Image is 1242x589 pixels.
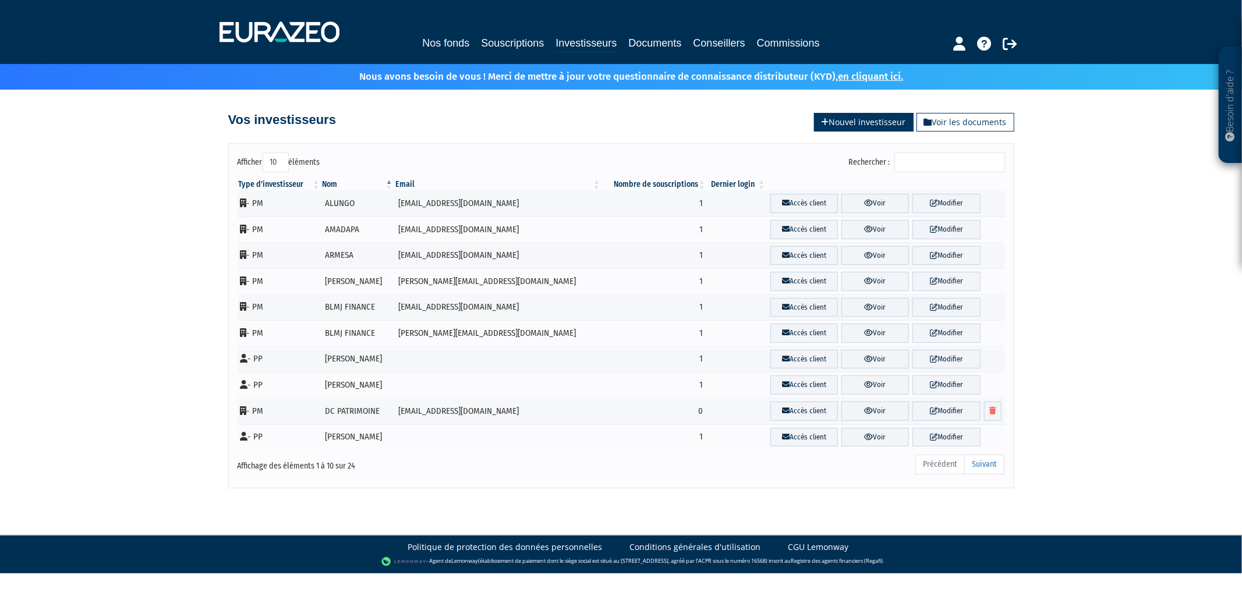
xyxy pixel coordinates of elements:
td: ARMESA [321,243,394,269]
a: Voir [841,402,909,421]
a: Modifier [912,350,980,369]
a: Accès client [770,194,838,213]
td: 1 [601,268,707,294]
a: Voir les documents [917,113,1014,132]
td: - PM [238,294,321,321]
div: Affichage des éléments 1 à 10 sur 24 [238,453,547,472]
td: [EMAIL_ADDRESS][DOMAIN_NAME] [394,294,601,321]
a: Commissions [757,35,820,51]
td: 1 [601,346,707,372]
td: - PP [238,346,321,372]
a: Accès client [770,246,838,265]
td: - PM [238,243,321,269]
td: [PERSON_NAME][EMAIL_ADDRESS][DOMAIN_NAME] [394,320,601,346]
input: Rechercher : [894,152,1005,172]
a: Voir [841,272,909,291]
a: Accès client [770,220,838,239]
td: [EMAIL_ADDRESS][DOMAIN_NAME] [394,217,601,243]
th: Nombre de souscriptions : activer pour trier la colonne par ordre croissant [601,179,707,190]
td: [EMAIL_ADDRESS][DOMAIN_NAME] [394,190,601,217]
a: Modifier [912,428,980,447]
a: Souscriptions [481,35,544,51]
a: Modifier [912,375,980,395]
td: 1 [601,217,707,243]
td: 1 [601,320,707,346]
img: logo-lemonway.png [381,556,426,567]
a: Voir [841,324,909,343]
td: - PM [238,268,321,294]
td: 1 [601,294,707,321]
a: Modifier [912,402,980,421]
a: Registre des agents financiers (Regafi) [791,558,883,565]
td: BLMJ FINANCE [321,294,394,321]
a: Modifier [912,246,980,265]
label: Afficher éléments [238,152,320,172]
a: Voir [841,246,909,265]
td: [PERSON_NAME] [321,372,394,398]
a: Conseillers [693,35,745,51]
p: Nous avons besoin de vous ! Merci de mettre à jour votre questionnaire de connaissance distribute... [326,67,904,84]
h4: Vos investisseurs [228,113,336,127]
td: BLMJ FINANCE [321,320,394,346]
a: en cliquant ici. [838,70,904,83]
td: [EMAIL_ADDRESS][DOMAIN_NAME] [394,398,601,424]
a: Nos fonds [422,35,469,51]
a: Modifier [912,220,980,239]
a: Accès client [770,272,838,291]
td: [EMAIL_ADDRESS][DOMAIN_NAME] [394,243,601,269]
a: Accès client [770,402,838,421]
a: Voir [841,298,909,317]
td: AMADAPA [321,217,394,243]
a: Modifier [912,194,980,213]
td: 1 [601,424,707,450]
th: Type d'investisseur : activer pour trier la colonne par ordre croissant [238,179,321,190]
td: [PERSON_NAME] [321,268,394,294]
td: [PERSON_NAME][EMAIL_ADDRESS][DOMAIN_NAME] [394,268,601,294]
label: Rechercher : [849,152,1005,172]
a: Nouvel investisseur [814,113,914,132]
td: 1 [601,190,707,217]
select: Afficheréléments [263,152,289,172]
a: Lemonway [451,558,478,565]
td: - PM [238,398,321,424]
td: 1 [601,243,707,269]
a: Politique de protection des données personnelles [408,541,603,553]
td: - PM [238,320,321,346]
a: Voir [841,194,909,213]
th: &nbsp; [767,179,1005,190]
td: 1 [601,372,707,398]
th: Dernier login : activer pour trier la colonne par ordre croissant [707,179,767,190]
div: - Agent de (établissement de paiement dont le siège social est situé au [STREET_ADDRESS], agréé p... [12,556,1230,567]
td: - PP [238,372,321,398]
p: Besoin d'aide ? [1224,53,1237,158]
td: DC PATRIMOINE [321,398,394,424]
td: 0 [601,398,707,424]
th: Email : activer pour trier la colonne par ordre croissant [394,179,601,190]
a: Accès client [770,298,838,317]
a: Investisseurs [555,35,617,53]
a: Modifier [912,324,980,343]
td: - PP [238,424,321,450]
td: [PERSON_NAME] [321,424,394,450]
th: Nom : activer pour trier la colonne par ordre d&eacute;croissant [321,179,394,190]
a: CGU Lemonway [788,541,849,553]
a: Voir [841,428,909,447]
img: 1732889491-logotype_eurazeo_blanc_rvb.png [220,22,339,42]
a: Voir [841,375,909,395]
a: Voir [841,350,909,369]
a: Conditions générales d'utilisation [630,541,761,553]
a: Accès client [770,375,838,395]
a: Accès client [770,428,838,447]
td: - PM [238,217,321,243]
a: Accès client [770,350,838,369]
td: - PM [238,190,321,217]
a: Modifier [912,272,980,291]
td: [PERSON_NAME] [321,346,394,372]
a: Documents [629,35,682,51]
a: Supprimer [984,402,1002,421]
a: Modifier [912,298,980,317]
td: ALUNGO [321,190,394,217]
a: Suivant [964,455,1004,474]
a: Accès client [770,324,838,343]
a: Voir [841,220,909,239]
